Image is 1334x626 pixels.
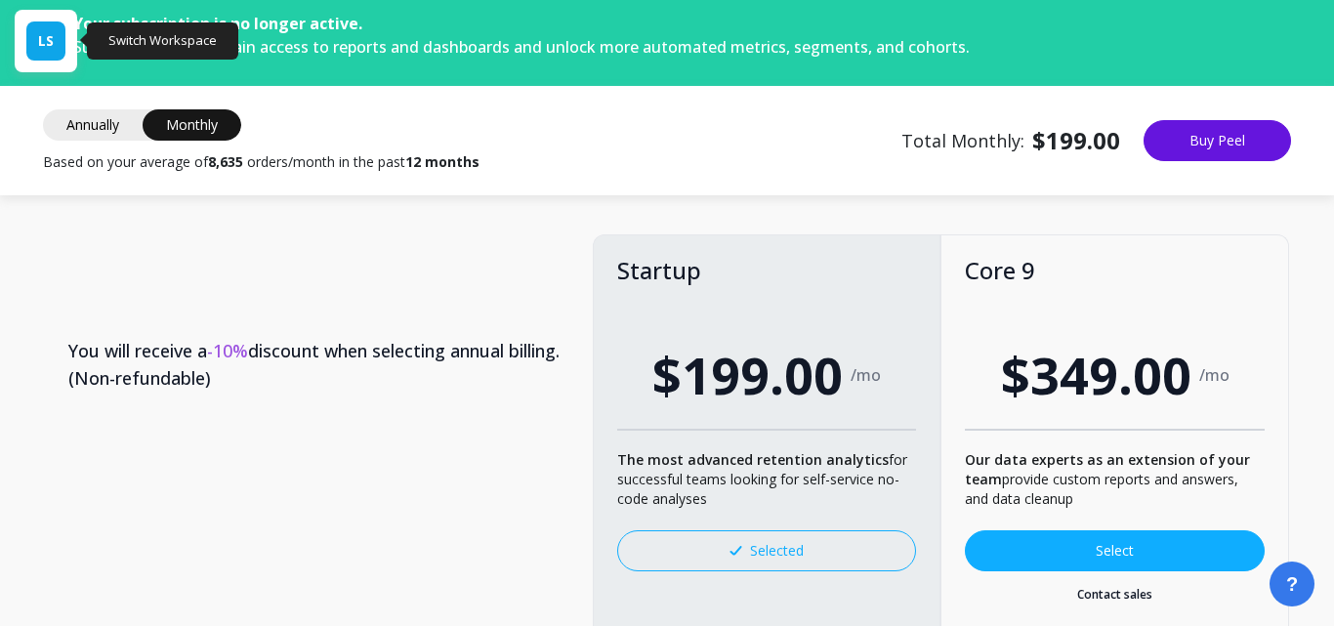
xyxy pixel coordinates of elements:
span: $199.00 [652,337,843,413]
span: $349.00 [1001,337,1191,413]
div: Selected [730,541,804,561]
b: The most advanced retention analytics [617,450,889,469]
b: Our data experts as an extension of your team [965,450,1250,488]
b: $199.00 [1032,125,1120,156]
b: 12 months [405,152,479,171]
b: 8,635 [208,152,243,171]
span: /mo [1199,365,1230,385]
a: Contact sales [965,587,1265,603]
span: Total Monthly: [901,125,1120,156]
span: ? [1286,570,1298,598]
span: for successful teams looking for self-service no-code analyses [617,450,907,508]
span: Monthly [143,109,241,141]
div: Startup [617,259,917,282]
span: Your subscription is no longer active. [73,13,362,34]
button: ? [1270,562,1314,606]
span: Based on your average of orders/month in the past [43,152,479,172]
span: /mo [851,365,881,385]
button: Buy Peel [1144,120,1291,161]
a: Select [965,530,1265,571]
div: Core 9 [965,259,1265,282]
span: -10% [207,339,248,362]
span: Subscribe to Peel to gain access to reports and dashboards and unlock more automated metrics, seg... [73,36,970,58]
span: provide custom reports and answers, and data cleanup [965,450,1250,508]
img: svg+xml;base64,PHN2ZyB3aWR0aD0iMTMiIGhlaWdodD0iMTAiIHZpZXdCb3g9IjAgMCAxMyAxMCIgZmlsbD0ibm9uZSIgeG... [730,546,742,556]
th: You will receive a discount when selecting annual billing. (Non-refundable) [45,306,593,423]
span: LS [38,31,54,51]
span: Annually [43,109,143,141]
